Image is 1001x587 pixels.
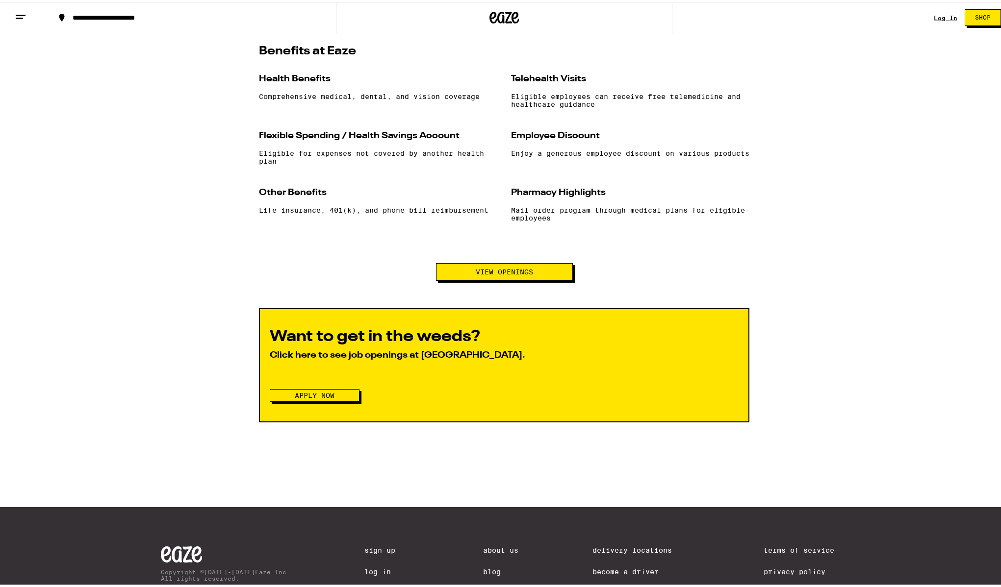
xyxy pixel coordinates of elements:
h2: Want to get in the weeds? [270,327,739,342]
p: Eligible employees can receive free telemedicine and healthcare guidance [511,91,749,106]
a: Log In [364,566,409,574]
a: Blog [483,566,518,574]
button: View Openings [436,261,573,279]
h3: Telehealth Visits [511,70,749,84]
h3: Employee Discount [511,127,749,141]
a: Privacy Policy [764,566,847,574]
p: Mail order program through medical plans for eligible employees [511,204,749,220]
h3: Health Benefits [259,70,497,84]
h2: Benefits at Eaze [259,44,749,55]
p: Life insurance, 401(k), and phone bill reimbursement [259,204,497,212]
span: View Openings [476,267,533,273]
a: Delivery Locations [592,544,690,552]
h3: Other Benefits [259,184,497,197]
a: About Us [483,544,518,552]
button: Apply Now [270,387,359,400]
a: Become a Driver [592,566,690,574]
a: Sign Up [364,544,409,552]
a: Log In [934,13,957,19]
span: Apply Now [295,390,334,397]
a: Terms of Service [764,544,847,552]
p: Eligible for expenses not covered by another health plan [259,147,497,163]
p: Comprehensive medical, dental, and vision coverage [259,91,497,98]
span: Shop [975,13,991,19]
h3: Flexible Spending / Health Savings Account [259,127,497,141]
span: Hi. Need any help? [6,7,71,15]
button: Shop [965,7,1001,24]
p: Enjoy a generous employee discount on various products [511,147,749,155]
p: Click here to see job openings at [GEOGRAPHIC_DATA]. [270,347,739,360]
a: Apply Now [270,390,359,397]
h3: Pharmacy Highlights [511,184,749,197]
p: Copyright © [DATE]-[DATE] Eaze Inc. All rights reserved. [161,567,290,580]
